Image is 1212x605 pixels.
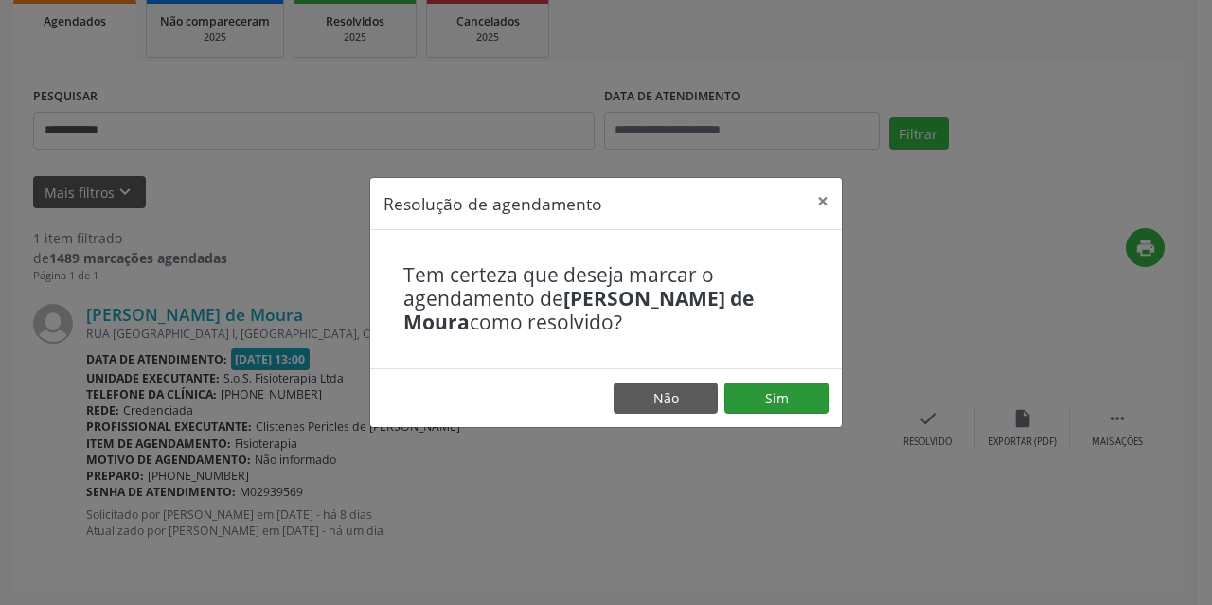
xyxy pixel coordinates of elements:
[383,191,602,216] h5: Resolução de agendamento
[724,383,829,415] button: Sim
[614,383,718,415] button: Não
[403,285,754,335] b: [PERSON_NAME] de Moura
[403,263,809,335] h4: Tem certeza que deseja marcar o agendamento de como resolvido?
[804,178,842,224] button: Close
